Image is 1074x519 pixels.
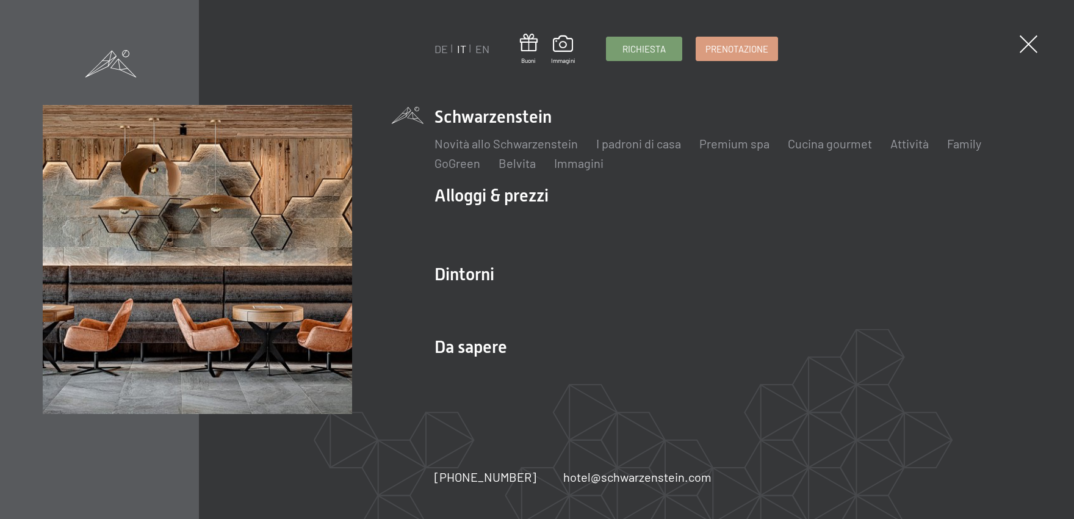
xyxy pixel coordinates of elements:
a: Family [947,136,981,151]
img: [Translate to Italienisch:] [43,105,352,415]
span: Prenotazione [705,43,768,56]
a: Richiesta [607,37,682,60]
a: Buoni [520,34,538,65]
span: Richiesta [622,43,666,56]
a: Attività [890,136,929,151]
a: EN [475,42,489,56]
span: [PHONE_NUMBER] [434,470,536,484]
a: I padroni di casa [596,136,681,151]
a: Immagini [554,156,604,170]
span: Immagini [551,56,575,65]
a: GoGreen [434,156,480,170]
a: DE [434,42,448,56]
a: Cucina gourmet [788,136,872,151]
a: Prenotazione [696,37,777,60]
a: Novità allo Schwarzenstein [434,136,578,151]
span: Buoni [520,56,538,65]
a: IT [457,42,466,56]
a: Belvita [499,156,536,170]
a: hotel@schwarzenstein.com [563,468,712,485]
a: Immagini [551,35,575,65]
a: [PHONE_NUMBER] [434,468,536,485]
a: Premium spa [699,136,769,151]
